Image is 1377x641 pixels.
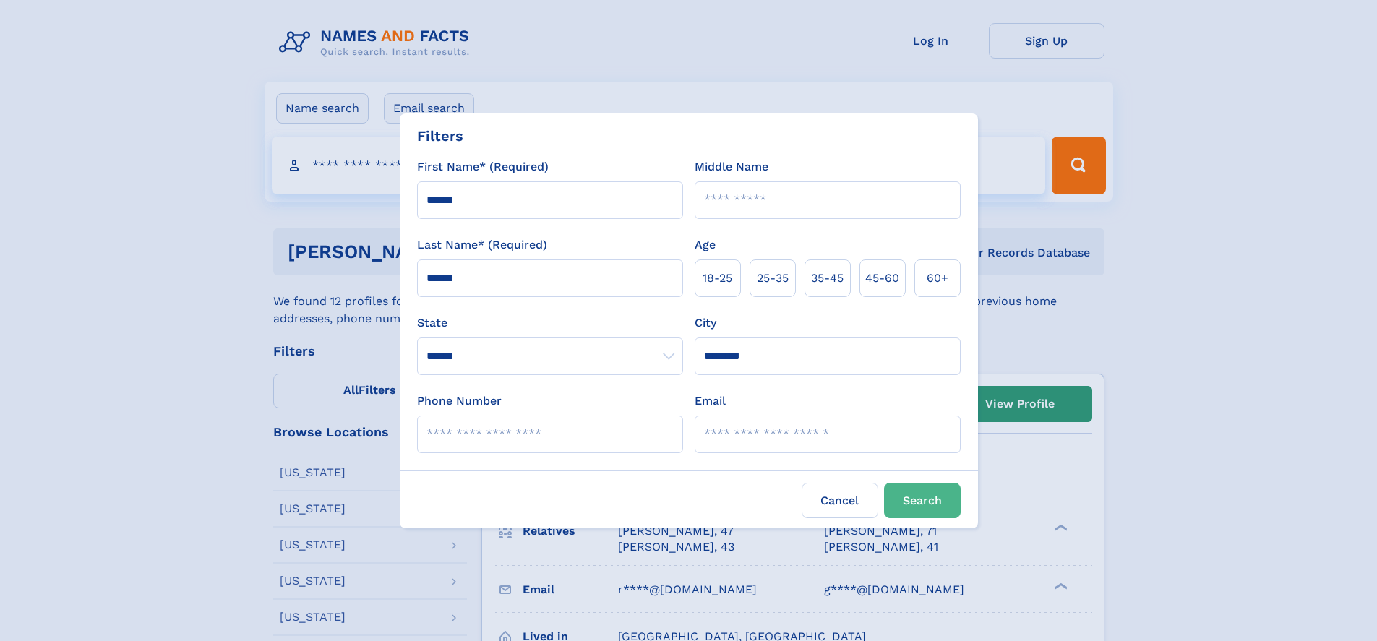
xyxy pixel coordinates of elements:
[884,483,961,518] button: Search
[695,236,716,254] label: Age
[417,158,549,176] label: First Name* (Required)
[703,270,732,287] span: 18‑25
[802,483,878,518] label: Cancel
[811,270,844,287] span: 35‑45
[927,270,948,287] span: 60+
[417,392,502,410] label: Phone Number
[695,314,716,332] label: City
[417,314,683,332] label: State
[865,270,899,287] span: 45‑60
[417,125,463,147] div: Filters
[695,392,726,410] label: Email
[417,236,547,254] label: Last Name* (Required)
[695,158,768,176] label: Middle Name
[757,270,789,287] span: 25‑35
